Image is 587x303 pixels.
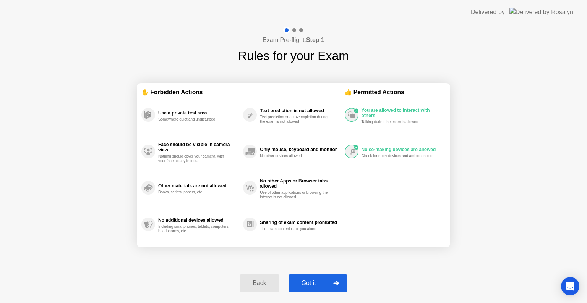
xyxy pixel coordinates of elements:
[238,47,349,65] h1: Rules for your Exam
[158,154,230,163] div: Nothing should cover your camera, with your face clearly in focus
[362,147,442,152] div: Noise-making devices are allowed
[561,277,579,295] div: Open Intercom Messenger
[260,154,332,158] div: No other devices allowed
[362,154,434,158] div: Check for noisy devices and ambient noise
[471,8,505,17] div: Delivered by
[158,218,239,223] div: No additional devices allowed
[158,110,239,116] div: Use a private test area
[158,117,230,122] div: Somewhere quiet and undisturbed
[260,115,332,124] div: Text prediction or auto-completion during the exam is not allowed
[509,8,573,16] img: Delivered by Rosalyn
[158,224,230,234] div: Including smartphones, tablets, computers, headphones, etc.
[263,35,324,45] h4: Exam Pre-flight:
[260,147,341,152] div: Only mouse, keyboard and monitor
[158,142,239,153] div: Face should be visible in camera view
[260,190,332,200] div: Use of other applications or browsing the internet is not allowed
[242,280,277,287] div: Back
[291,280,327,287] div: Got it
[260,108,341,113] div: Text prediction is not allowed
[158,190,230,195] div: Books, scripts, papers, etc
[362,108,442,118] div: You are allowed to interact with others
[141,88,345,97] div: ✋ Forbidden Actions
[345,88,446,97] div: 👍 Permitted Actions
[306,37,324,43] b: Step 1
[260,220,341,225] div: Sharing of exam content prohibited
[158,183,239,189] div: Other materials are not allowed
[289,274,347,292] button: Got it
[362,120,434,124] div: Talking during the exam is allowed
[240,274,279,292] button: Back
[260,227,332,231] div: The exam content is for you alone
[260,178,341,189] div: No other Apps or Browser tabs allowed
